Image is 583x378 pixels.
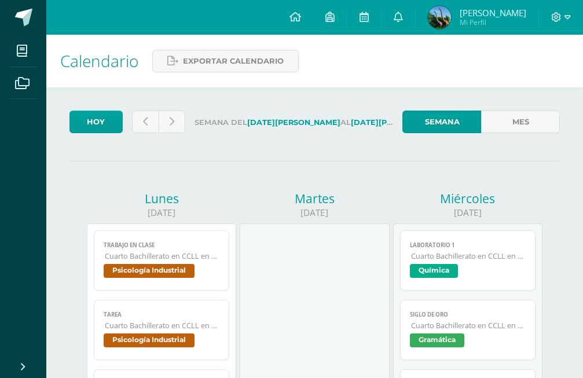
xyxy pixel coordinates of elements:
[152,50,299,72] a: Exportar calendario
[87,190,236,207] div: Lunes
[460,17,526,27] span: Mi Perfil
[87,207,236,219] div: [DATE]
[247,118,340,127] strong: [DATE][PERSON_NAME]
[410,311,526,318] span: Siglo de oro
[460,7,526,19] span: [PERSON_NAME]
[69,111,123,133] a: Hoy
[104,333,195,347] span: Psicología Industrial
[183,50,284,72] span: Exportar calendario
[104,311,219,318] span: Tarea
[410,264,458,278] span: Química
[195,111,394,134] label: Semana del al
[393,207,542,219] div: [DATE]
[410,241,526,249] span: Laboratorio 1
[393,190,542,207] div: Miércoles
[411,251,526,261] span: Cuarto Bachillerato en CCLL en Diseño Grafico
[94,230,229,291] a: Trabajo en claseCuarto Bachillerato en CCLL en Diseño GraficoPsicología Industrial
[410,333,464,347] span: Gramática
[104,264,195,278] span: Psicología Industrial
[400,230,536,291] a: Laboratorio 1Cuarto Bachillerato en CCLL en Diseño GraficoQuímica
[94,300,229,360] a: TareaCuarto Bachillerato en CCLL en Diseño GraficoPsicología Industrial
[428,6,451,29] img: fcc6861f97027a2e6319639759e81fb4.png
[240,190,389,207] div: Martes
[400,300,536,360] a: Siglo de oroCuarto Bachillerato en CCLL en Diseño GraficoGramática
[105,251,219,261] span: Cuarto Bachillerato en CCLL en Diseño Grafico
[240,207,389,219] div: [DATE]
[60,50,138,72] span: Calendario
[411,321,526,331] span: Cuarto Bachillerato en CCLL en Diseño Grafico
[105,321,219,331] span: Cuarto Bachillerato en CCLL en Diseño Grafico
[402,111,481,133] a: Semana
[351,118,444,127] strong: [DATE][PERSON_NAME]
[481,111,560,133] a: Mes
[104,241,219,249] span: Trabajo en clase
